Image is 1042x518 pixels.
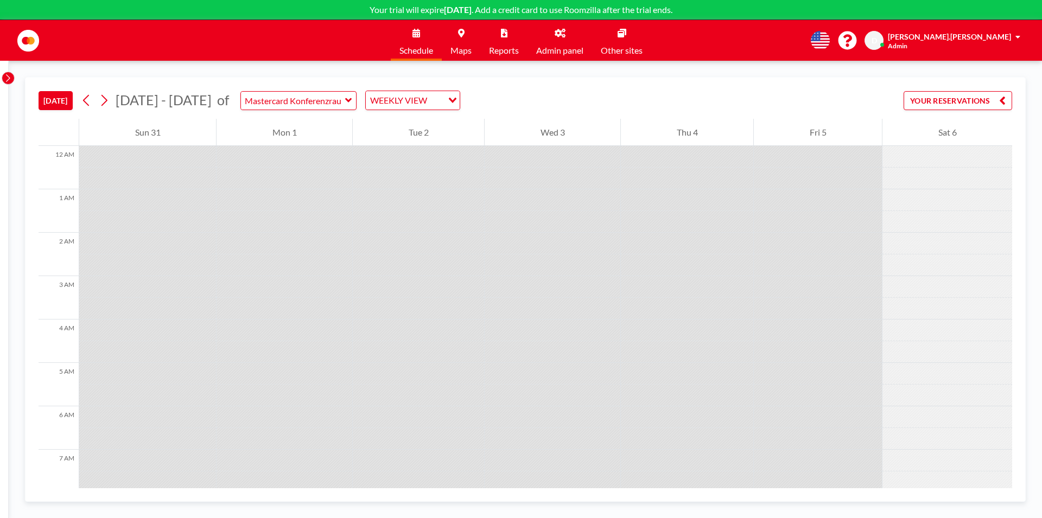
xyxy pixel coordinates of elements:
span: Schedule [399,46,433,55]
div: 6 AM [39,406,79,450]
input: Mastercard Konferenzraum [241,92,345,110]
div: Tue 2 [353,119,484,146]
a: Schedule [391,20,442,61]
div: Sat 6 [882,119,1012,146]
span: Admin [888,42,907,50]
a: Reports [480,20,528,61]
a: Other sites [592,20,651,61]
span: [DATE] - [DATE] [116,92,212,108]
div: Thu 4 [621,119,753,146]
span: [PERSON_NAME].[PERSON_NAME] [888,32,1011,41]
b: [DATE] [444,4,472,15]
span: of [217,92,229,108]
span: D [872,36,877,46]
div: 1 AM [39,189,79,233]
div: 4 AM [39,319,79,363]
span: Reports [489,46,519,55]
span: WEEKLY VIEW [368,93,429,107]
div: 2 AM [39,233,79,276]
a: Maps [442,20,480,61]
div: Mon 1 [217,119,352,146]
button: YOUR RESERVATIONS [904,91,1012,110]
div: Fri 5 [754,119,882,146]
div: 5 AM [39,363,79,406]
span: Admin panel [536,46,583,55]
span: Other sites [601,46,643,55]
div: 3 AM [39,276,79,319]
div: Sun 31 [79,119,216,146]
div: 12 AM [39,146,79,189]
span: Maps [450,46,472,55]
div: 7 AM [39,450,79,493]
div: Search for option [366,91,460,110]
a: Admin panel [528,20,592,61]
div: Wed 3 [485,119,620,146]
button: [DATE] [39,91,73,110]
input: Search for option [430,93,442,107]
img: organization-logo [17,30,39,52]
